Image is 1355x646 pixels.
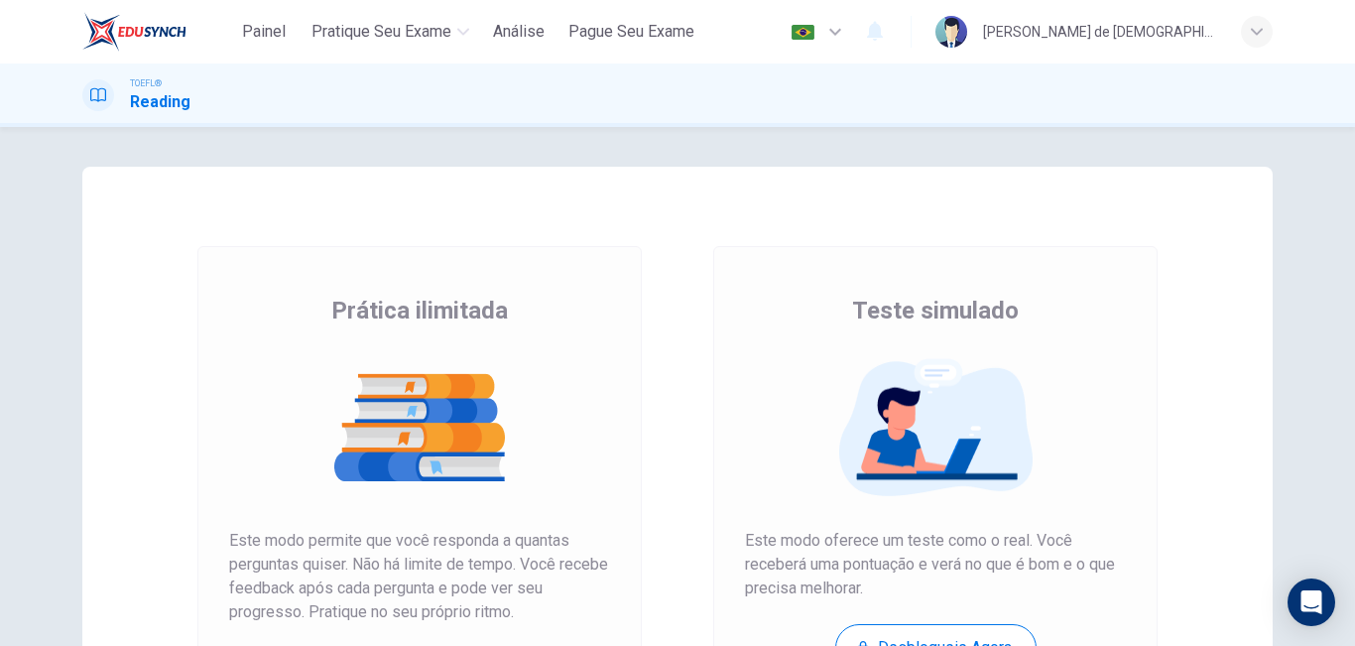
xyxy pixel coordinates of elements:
[130,76,162,90] span: TOEFL®
[304,14,477,50] button: Pratique seu exame
[229,529,610,624] span: Este modo permite que você responda a quantas perguntas quiser. Não há limite de tempo. Você rece...
[130,90,190,114] h1: Reading
[935,16,967,48] img: Profile picture
[745,529,1126,600] span: Este modo oferece um teste como o real. Você receberá uma pontuação e verá no que é bom e o que p...
[493,20,545,44] span: Análise
[82,12,232,52] a: EduSynch logo
[983,20,1217,44] div: [PERSON_NAME] de [DEMOGRAPHIC_DATA]
[485,14,553,50] button: Análise
[560,14,702,50] button: Pague Seu Exame
[242,20,286,44] span: Painel
[852,295,1019,326] span: Teste simulado
[568,20,694,44] span: Pague Seu Exame
[311,20,451,44] span: Pratique seu exame
[232,14,296,50] button: Painel
[331,295,508,326] span: Prática ilimitada
[791,25,815,40] img: pt
[1288,579,1335,626] div: Open Intercom Messenger
[82,12,186,52] img: EduSynch logo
